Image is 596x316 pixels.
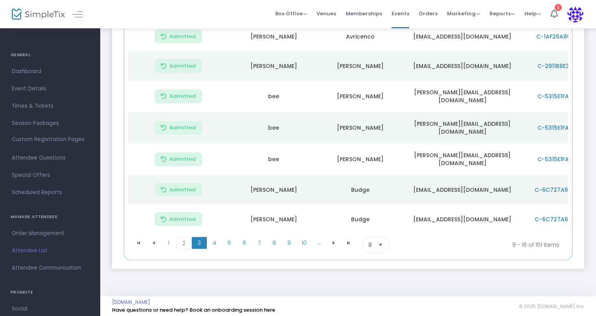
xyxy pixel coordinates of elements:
[12,66,88,77] span: Dashboard
[317,51,403,81] td: [PERSON_NAME]
[230,51,317,81] td: [PERSON_NAME]
[489,10,515,17] span: Reports
[535,215,579,223] span: C-6C727A69-D
[12,263,88,273] span: Attendee Communication
[169,33,196,40] span: Admitted
[316,4,336,24] span: Venues
[252,237,267,249] span: Page 7
[230,175,317,204] td: [PERSON_NAME]
[275,10,307,17] span: Box Office
[535,186,579,194] span: C-6C727A69-D
[403,143,521,175] td: [PERSON_NAME][EMAIL_ADDRESS][DOMAIN_NAME]
[537,155,576,163] span: C-5315E1FA-D
[169,125,196,131] span: Admitted
[155,183,202,197] button: Admitted
[12,153,88,163] span: Attendee Questions
[230,22,317,51] td: [PERSON_NAME]
[375,237,386,252] button: Select
[112,299,150,305] a: [DOMAIN_NAME]
[447,10,480,17] span: Marketing
[317,143,403,175] td: [PERSON_NAME]
[155,152,202,166] button: Admitted
[12,101,88,111] span: Times & Tickets
[346,240,352,246] span: Go to the last page
[403,175,521,204] td: [EMAIL_ADDRESS][DOMAIN_NAME]
[131,237,146,249] span: Go to the first page
[296,237,311,249] span: Page 10
[12,187,88,198] span: Scheduled Reports
[155,29,202,43] button: Admitted
[537,62,576,70] span: C-2911B8E3-7
[169,216,196,222] span: Admitted
[11,209,90,225] h4: MANAGE ATTENDEES
[169,187,196,193] span: Admitted
[11,285,90,300] h4: PROMOTE
[12,246,88,256] span: Attendee List
[169,156,196,162] span: Admitted
[326,237,341,249] span: Go to the next page
[317,81,403,112] td: [PERSON_NAME]
[12,84,88,94] span: Event Details
[467,237,559,253] kendo-pager-info: 9 - 16 of 151 items
[317,175,403,204] td: Budge
[403,22,521,51] td: [EMAIL_ADDRESS][DOMAIN_NAME]
[207,237,222,249] span: Page 4
[403,81,521,112] td: [PERSON_NAME][EMAIL_ADDRESS][DOMAIN_NAME]
[146,237,161,249] span: Go to the previous page
[537,124,576,132] span: C-5315E1FA-D
[317,204,403,234] td: Budge
[230,143,317,175] td: bee
[403,112,521,143] td: [PERSON_NAME][EMAIL_ADDRESS][DOMAIN_NAME]
[169,63,196,69] span: Admitted
[11,47,90,63] h4: GENERAL
[222,237,237,249] span: Page 5
[112,306,275,314] a: Have questions or need help? Book an onboarding session here
[317,22,403,51] td: Avricenco
[537,92,576,100] span: C-5315E1FA-D
[136,240,142,246] span: Go to the first page
[555,4,562,11] div: 1
[176,237,192,250] span: Page 2
[419,4,438,24] span: Orders
[155,90,202,103] button: Admitted
[341,237,356,249] span: Go to the last page
[331,240,337,246] span: Go to the next page
[230,81,317,112] td: bee
[536,33,578,40] span: C-1AF26A99-A
[155,212,202,226] button: Admitted
[519,303,584,310] span: © 2025 [DOMAIN_NAME] Inc.
[169,93,196,99] span: Admitted
[151,240,157,246] span: Go to the previous page
[12,228,88,239] span: Order Management
[12,136,85,143] span: Custom Registration Pages
[155,121,202,135] button: Admitted
[230,204,317,234] td: [PERSON_NAME]
[311,237,326,249] span: Page 11
[230,112,317,143] td: bee
[12,118,88,129] span: Season Packages
[267,237,281,249] span: Page 8
[524,10,541,17] span: Help
[12,304,88,314] span: Social
[346,4,382,24] span: Memberships
[281,237,296,249] span: Page 9
[317,112,403,143] td: [PERSON_NAME]
[392,4,409,24] span: Events
[368,241,372,249] span: 8
[12,170,88,180] span: Special Offers
[161,237,176,249] span: Page 1
[403,51,521,81] td: [EMAIL_ADDRESS][DOMAIN_NAME]
[403,204,521,234] td: [EMAIL_ADDRESS][DOMAIN_NAME]
[237,237,252,249] span: Page 6
[192,237,207,249] span: Page 3
[155,59,202,73] button: Admitted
